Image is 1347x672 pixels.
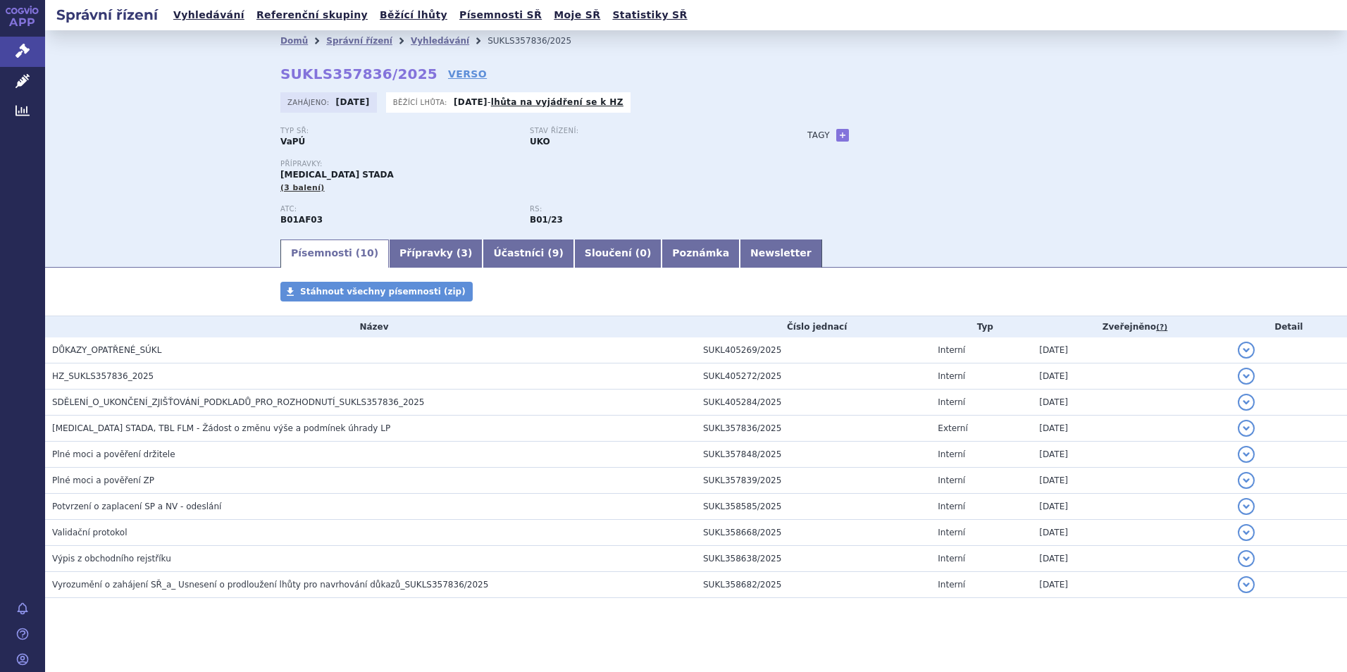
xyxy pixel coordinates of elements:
[375,6,452,25] a: Běžící lhůty
[696,520,931,546] td: SUKL358668/2025
[1238,472,1255,489] button: detail
[696,390,931,416] td: SUKL405284/2025
[1238,524,1255,541] button: detail
[454,97,623,108] p: -
[836,129,849,142] a: +
[938,423,967,433] span: Externí
[169,6,249,25] a: Vyhledávání
[287,97,332,108] span: Zahájeno:
[640,247,647,259] span: 0
[574,239,662,268] a: Sloučení (0)
[1156,323,1167,332] abbr: (?)
[696,416,931,442] td: SUKL357836/2025
[52,580,488,590] span: Vyrozumění o zahájení SŘ_a_ Usnesení o prodloužení lhůty pro navrhování důkazů_SUKLS357836/2025
[326,36,392,46] a: Správní řízení
[52,345,161,355] span: DŮKAZY_OPATŘENÉ_SÚKL
[52,397,424,407] span: SDĚLENÍ_O_UKONČENÍ_ZJIŠŤOVÁNÍ_PODKLADŮ_PRO_ROZHODNUTÍ_SUKLS357836_2025
[740,239,822,268] a: Newsletter
[662,239,740,268] a: Poznámka
[455,6,546,25] a: Písemnosti SŘ
[280,239,389,268] a: Písemnosti (10)
[52,528,128,537] span: Validační protokol
[411,36,469,46] a: Vyhledávání
[696,316,931,337] th: Číslo jednací
[696,363,931,390] td: SUKL405272/2025
[52,475,154,485] span: Plné moci a pověření ZP
[938,528,965,537] span: Interní
[550,6,604,25] a: Moje SŘ
[1238,394,1255,411] button: detail
[300,287,466,297] span: Stáhnout všechny písemnosti (zip)
[280,36,308,46] a: Domů
[530,215,563,225] strong: gatrany a xabany vyšší síly
[696,546,931,572] td: SUKL358638/2025
[696,442,931,468] td: SUKL357848/2025
[552,247,559,259] span: 9
[1032,468,1230,494] td: [DATE]
[52,554,171,564] span: Výpis z obchodního rejstříku
[1238,576,1255,593] button: detail
[454,97,488,107] strong: [DATE]
[1032,494,1230,520] td: [DATE]
[45,316,696,337] th: Název
[608,6,691,25] a: Statistiky SŘ
[280,205,516,213] p: ATC:
[1238,446,1255,463] button: detail
[938,475,965,485] span: Interní
[52,449,175,459] span: Plné moci a pověření držitele
[389,239,483,268] a: Přípravky (3)
[491,97,623,107] a: lhůta na vyjádření se k HZ
[1032,316,1230,337] th: Zveřejněno
[1238,498,1255,515] button: detail
[696,337,931,363] td: SUKL405269/2025
[280,127,516,135] p: Typ SŘ:
[52,371,154,381] span: HZ_SUKLS357836_2025
[530,127,765,135] p: Stav řízení:
[938,502,965,511] span: Interní
[530,205,765,213] p: RS:
[1032,572,1230,598] td: [DATE]
[938,345,965,355] span: Interní
[696,494,931,520] td: SUKL358585/2025
[280,183,325,192] span: (3 balení)
[280,160,779,168] p: Přípravky:
[1032,546,1230,572] td: [DATE]
[1238,420,1255,437] button: detail
[931,316,1032,337] th: Typ
[336,97,370,107] strong: [DATE]
[280,137,305,147] strong: VaPÚ
[280,170,394,180] span: [MEDICAL_DATA] STADA
[1032,337,1230,363] td: [DATE]
[1032,390,1230,416] td: [DATE]
[1238,368,1255,385] button: detail
[483,239,573,268] a: Účastníci (9)
[360,247,373,259] span: 10
[696,468,931,494] td: SUKL357839/2025
[938,449,965,459] span: Interní
[488,30,590,51] li: SUKLS357836/2025
[52,502,221,511] span: Potvrzení o zaplacení SP a NV - odeslání
[938,554,965,564] span: Interní
[807,127,830,144] h3: Tagy
[696,572,931,598] td: SUKL358682/2025
[393,97,450,108] span: Běžící lhůta:
[448,67,487,81] a: VERSO
[1231,316,1347,337] th: Detail
[461,247,468,259] span: 3
[1032,442,1230,468] td: [DATE]
[252,6,372,25] a: Referenční skupiny
[1032,416,1230,442] td: [DATE]
[938,397,965,407] span: Interní
[45,5,169,25] h2: Správní řízení
[52,423,390,433] span: EDOXABAN STADA, TBL FLM - Žádost o změnu výše a podmínek úhrady LP
[1032,520,1230,546] td: [DATE]
[280,66,437,82] strong: SUKLS357836/2025
[280,282,473,301] a: Stáhnout všechny písemnosti (zip)
[530,137,550,147] strong: UKO
[938,371,965,381] span: Interní
[1238,342,1255,359] button: detail
[1238,550,1255,567] button: detail
[1032,363,1230,390] td: [DATE]
[280,215,323,225] strong: EDOXABAN
[938,580,965,590] span: Interní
